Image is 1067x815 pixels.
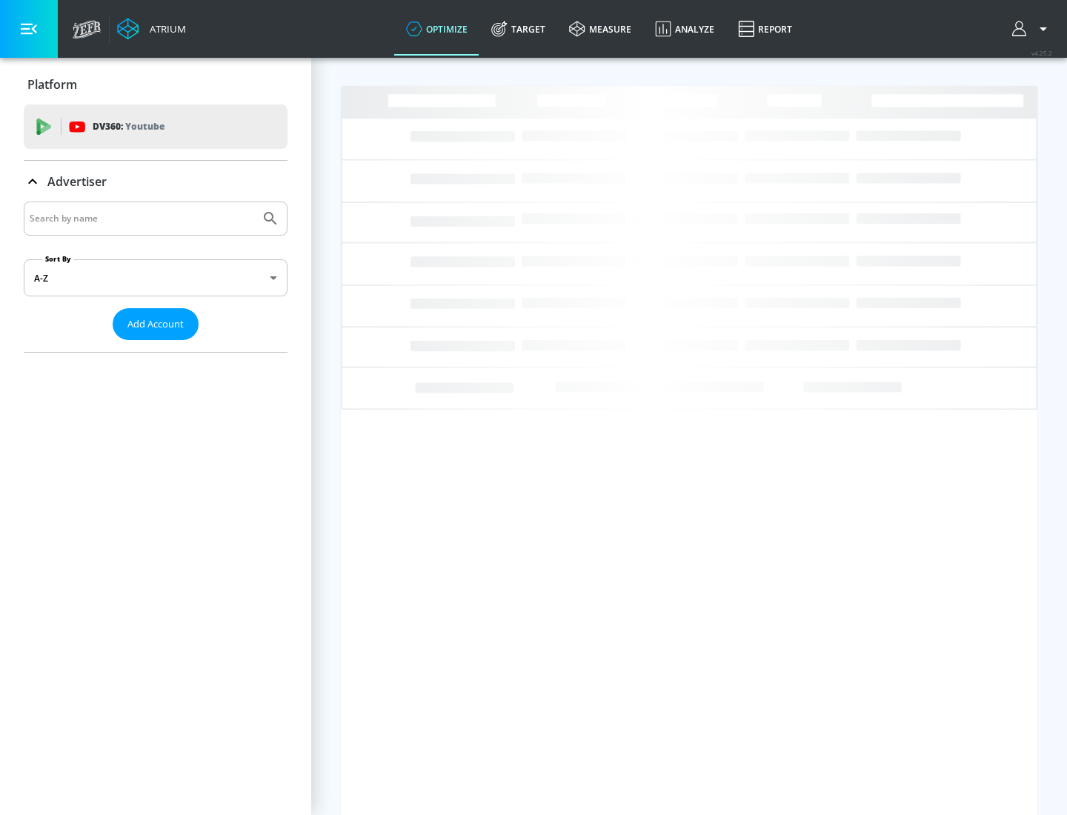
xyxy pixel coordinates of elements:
[643,2,726,56] a: Analyze
[127,316,184,333] span: Add Account
[27,76,77,93] p: Platform
[24,340,287,352] nav: list of Advertiser
[24,259,287,296] div: A-Z
[47,173,107,190] p: Advertiser
[557,2,643,56] a: measure
[1031,49,1052,57] span: v 4.25.2
[479,2,557,56] a: Target
[144,22,186,36] div: Atrium
[24,104,287,149] div: DV360: Youtube
[30,209,254,228] input: Search by name
[726,2,804,56] a: Report
[42,254,74,264] label: Sort By
[24,64,287,105] div: Platform
[24,202,287,352] div: Advertiser
[24,161,287,202] div: Advertiser
[117,18,186,40] a: Atrium
[394,2,479,56] a: optimize
[113,308,199,340] button: Add Account
[93,119,164,135] p: DV360:
[125,119,164,134] p: Youtube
